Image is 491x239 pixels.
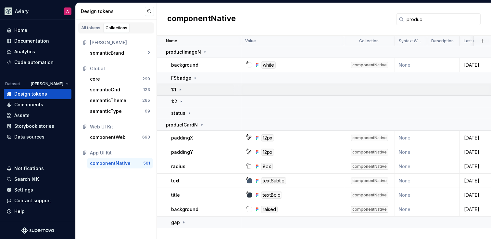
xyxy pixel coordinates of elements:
[4,46,71,57] a: Analytics
[87,106,153,116] button: semanticType69
[14,134,44,140] div: Data sources
[147,50,150,56] div: 2
[261,206,278,213] div: raised
[14,165,44,172] div: Notifications
[4,110,71,121] a: Assets
[90,160,131,166] div: componentNative
[90,86,120,93] div: semanticGrid
[4,89,71,99] a: Design tokens
[166,38,177,44] p: Name
[87,74,153,84] button: core299
[14,187,33,193] div: Settings
[4,36,71,46] a: Documentation
[14,197,51,204] div: Contact support
[171,219,180,226] p: gap
[351,163,388,170] div: componentNative
[4,132,71,142] a: Data sources
[351,135,388,141] div: componentNative
[431,38,454,44] p: Description
[351,206,388,213] div: componentNative
[171,86,176,93] p: 1:1
[81,25,100,31] div: All tokens
[142,76,150,82] div: 299
[399,38,422,44] p: Syntax: Web
[464,38,489,44] p: Last updated
[261,177,286,184] div: textSubtle
[90,108,122,114] div: semanticType
[4,100,71,110] a: Components
[395,131,427,145] td: None
[90,50,124,56] div: semanticBrand
[21,227,54,234] svg: Supernova Logo
[4,185,71,195] a: Settings
[4,206,71,217] button: Help
[261,149,274,156] div: 12px
[14,101,43,108] div: Components
[5,81,20,86] div: Dataset
[4,174,71,184] button: Search ⌘K
[90,39,150,46] div: [PERSON_NAME]
[90,124,150,130] div: Web UI Kit
[395,188,427,202] td: None
[171,135,193,141] p: paddingX
[351,178,388,184] div: componentNative
[1,4,74,18] button: AviaryA
[14,38,49,44] div: Documentation
[171,98,177,105] p: 1:2
[14,176,39,182] div: Search ⌘K
[142,98,150,103] div: 265
[166,49,201,55] p: productImageN
[166,122,198,128] p: productCardN
[143,87,150,92] div: 123
[87,48,153,58] button: semanticBrand2
[359,38,379,44] p: Collection
[14,123,54,129] div: Storybook stories
[261,192,282,199] div: textBold
[351,62,388,68] div: componentNative
[171,163,185,170] p: radius
[171,110,185,116] p: status
[87,132,153,142] button: componentWeb690
[171,62,198,68] p: background
[171,178,180,184] p: text
[143,161,150,166] div: 501
[171,75,191,81] p: FSbadge
[87,95,153,106] button: semanticTheme265
[87,158,153,168] button: componentNative501
[5,7,12,15] img: 256e2c79-9abd-4d59-8978-03feab5a3943.png
[87,85,153,95] button: semanticGrid123
[171,149,193,155] p: paddingY
[142,135,150,140] div: 690
[14,59,54,66] div: Code automation
[351,192,388,198] div: componentNative
[90,76,100,82] div: core
[15,8,29,15] div: Aviary
[4,195,71,206] button: Contact support
[171,206,198,213] p: background
[90,65,150,72] div: Global
[395,145,427,159] td: None
[261,134,274,141] div: 12px
[14,27,27,33] div: Home
[171,192,180,198] p: title
[66,9,69,14] div: A
[351,149,388,155] div: componentNative
[404,13,481,25] input: Search in tokens...
[90,150,150,156] div: App UI Kit
[145,109,150,114] div: 69
[4,163,71,174] button: Notifications
[4,121,71,131] a: Storybook stories
[245,38,256,44] p: Value
[106,25,127,31] div: Collections
[261,163,273,170] div: 8px
[31,81,63,86] span: [PERSON_NAME]
[90,134,126,140] div: componentWeb
[4,25,71,35] a: Home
